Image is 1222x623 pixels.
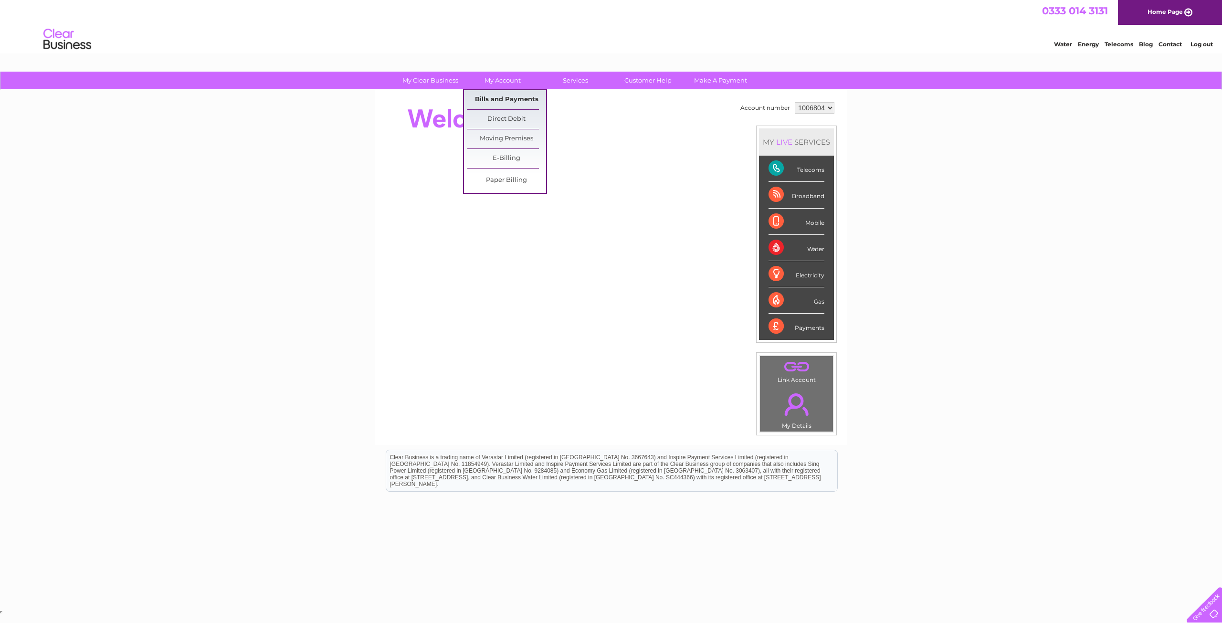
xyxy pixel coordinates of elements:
div: Gas [769,287,824,314]
div: Clear Business is a trading name of Verastar Limited (registered in [GEOGRAPHIC_DATA] No. 3667643... [386,5,837,46]
td: Account number [738,100,792,116]
a: My Clear Business [391,72,470,89]
div: Mobile [769,209,824,235]
td: Link Account [759,356,833,386]
a: 0333 014 3131 [1042,5,1108,17]
a: Paper Billing [467,171,546,190]
div: Telecoms [769,156,824,182]
a: My Account [464,72,542,89]
div: Water [769,235,824,261]
div: Broadband [769,182,824,208]
div: Electricity [769,261,824,287]
a: Make A Payment [681,72,760,89]
td: My Details [759,385,833,432]
a: Customer Help [609,72,687,89]
div: MY SERVICES [759,128,834,156]
a: Moving Premises [467,129,546,148]
a: . [762,359,831,375]
a: Bills and Payments [467,90,546,109]
a: Water [1054,41,1072,48]
a: Blog [1139,41,1153,48]
a: Services [536,72,615,89]
div: LIVE [774,137,794,147]
a: . [762,388,831,421]
a: Telecoms [1105,41,1133,48]
div: Payments [769,314,824,339]
a: Log out [1190,41,1213,48]
a: Contact [1159,41,1182,48]
a: Energy [1078,41,1099,48]
a: Direct Debit [467,110,546,129]
img: logo.png [43,25,92,54]
a: E-Billing [467,149,546,168]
